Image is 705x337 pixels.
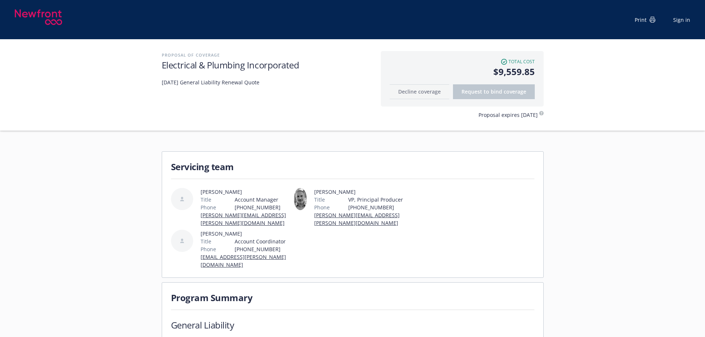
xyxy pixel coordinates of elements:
span: Request to bind [461,88,526,95]
h2: Proposal of coverage [162,51,373,59]
span: Total cost [508,58,535,65]
h1: Servicing team [171,161,534,173]
span: Account Manager [235,196,291,203]
span: coverage [504,88,526,95]
span: [PERSON_NAME] [201,230,291,237]
h1: Program Summary [171,291,534,304]
button: Request to bindcoverage [453,84,535,99]
span: [PERSON_NAME] [201,188,291,196]
span: [PHONE_NUMBER] [235,203,291,211]
span: Decline coverage [398,88,441,95]
span: [PERSON_NAME] [314,188,414,196]
span: Title [314,196,325,203]
a: [EMAIL_ADDRESS][PERSON_NAME][DOMAIN_NAME] [201,253,286,268]
span: $9,559.85 [390,65,535,78]
span: Phone [314,203,330,211]
span: Title [201,196,211,203]
img: employee photo [294,188,307,210]
span: VP, Principal Producer [348,196,414,203]
a: Sign in [673,16,690,24]
a: [PERSON_NAME][EMAIL_ADDRESS][PERSON_NAME][DOMAIN_NAME] [201,212,286,226]
h1: General Liability [171,319,234,331]
span: Title [201,237,211,245]
h1: Electrical & Plumbing Incorporated [162,59,373,71]
button: Decline coverage [390,84,449,99]
span: Account Coordinator [235,237,291,245]
span: [PHONE_NUMBER] [235,245,291,253]
div: Print [635,16,655,24]
span: [DATE] General Liability Renewal Quote [162,78,347,86]
span: Phone [201,245,216,253]
span: [PHONE_NUMBER] [348,203,414,211]
span: Phone [201,203,216,211]
a: [PERSON_NAME][EMAIL_ADDRESS][PERSON_NAME][DOMAIN_NAME] [314,212,400,226]
span: Proposal expires [DATE] [479,111,538,119]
